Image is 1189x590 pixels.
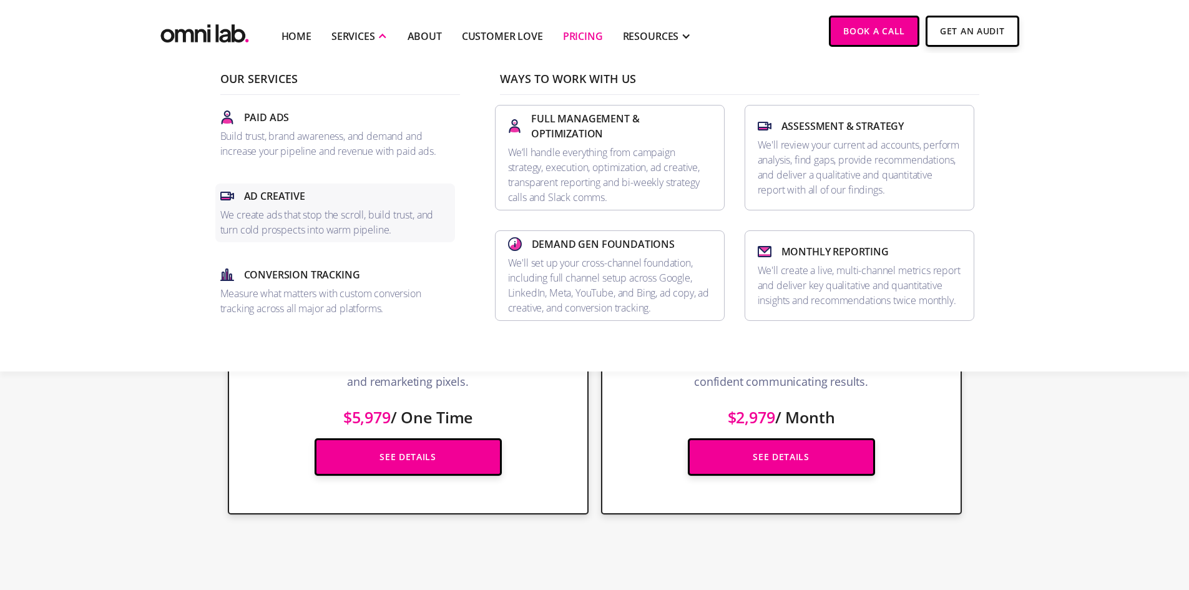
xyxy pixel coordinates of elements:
[531,111,711,141] p: Full Management & Optimization
[215,184,455,242] a: Ad CreativeWe create ads that stop the scroll, build trust, and turn cold prospects into warm pip...
[728,406,775,428] span: $2,979
[215,105,455,164] a: Paid AdsBuild trust, brand awareness, and demand and increase your pipeline and revenue with paid...
[964,445,1189,590] iframe: Chat Widget
[563,29,603,44] a: Pricing
[315,438,502,476] a: See Details
[462,29,543,44] a: Customer Love
[745,105,974,210] a: Assessment & StrategyWe'll review your current ad accounts, perform analysis, find gaps, provide ...
[244,267,360,282] p: Conversion Tracking
[220,207,450,237] p: We create ads that stop the scroll, build trust, and turn cold prospects into warm pipeline.
[244,110,290,125] p: Paid Ads
[758,263,961,308] p: We'll create a live, multi-channel metrics report and deliver key qualitative and quantitative in...
[745,230,974,321] a: Monthly ReportingWe'll create a live, multi-channel metrics report and deliver key qualitative an...
[343,406,391,428] span: $5,979
[758,137,961,197] p: We'll review your current ad accounts, perform analysis, find gaps, provide recommendations, and ...
[244,189,305,204] p: Ad Creative
[623,29,679,44] div: RESOURCES
[408,29,442,44] a: About
[926,16,1019,47] a: Get An Audit
[215,262,455,321] a: Conversion TrackingMeasure what matters with custom conversion tracking across all major ad platf...
[220,73,460,95] p: Our Services
[781,244,889,259] p: Monthly Reporting
[627,396,936,426] p: / Month
[508,255,712,315] p: We'll set up your cross-channel foundation, including full channel setup across Google, LinkedIn,...
[532,237,675,252] p: Demand Gen Foundations
[220,286,450,316] p: Measure what matters with custom conversion tracking across all major ad platforms.
[688,438,875,476] a: See Details
[500,73,979,95] p: Ways To Work With Us
[495,105,725,210] a: Full Management & OptimizationWe’ll handle everything from campaign strategy, execution, optimiza...
[331,29,375,44] div: SERVICES
[254,396,562,426] p: / One Time
[158,16,252,46] img: Omni Lab: B2B SaaS Demand Generation Agency
[158,16,252,46] a: home
[829,16,919,47] a: Book a Call
[281,29,311,44] a: Home
[781,119,904,134] p: Assessment & Strategy
[220,129,450,159] p: Build trust, brand awareness, and demand and increase your pipeline and revenue with paid ads.
[495,230,725,321] a: Demand Gen FoundationsWe'll set up your cross-channel foundation, including full channel setup ac...
[508,145,712,205] p: We’ll handle everything from campaign strategy, execution, optimization, ad creative, transparent...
